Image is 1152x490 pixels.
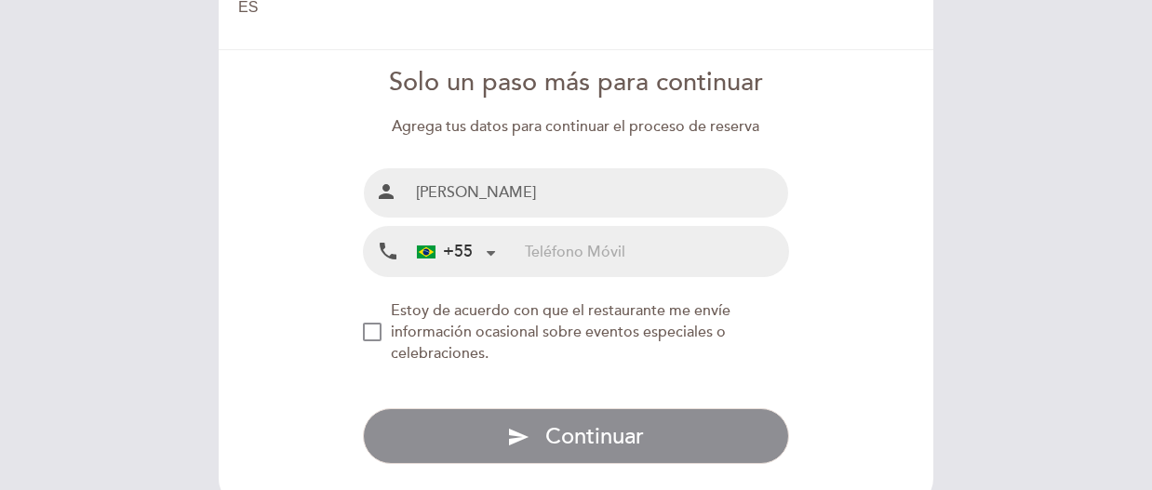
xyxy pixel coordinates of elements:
div: Brazil (Brasil): +55 [409,228,502,275]
span: Continuar [545,423,644,450]
div: Solo un paso más para continuar [363,65,790,101]
md-checkbox: NEW_MODAL_AGREE_RESTAURANT_SEND_OCCASIONAL_INFO [363,300,790,364]
i: send [507,426,529,448]
input: Nombre y Apellido [409,168,789,218]
div: Agrega tus datos para continuar el proceso de reserva [363,116,790,138]
input: Teléfono Móvil [525,227,788,276]
button: send Continuar [363,408,790,464]
i: local_phone [377,240,399,263]
div: +55 [417,240,473,264]
i: person [375,180,397,203]
span: Estoy de acuerdo con que el restaurante me envíe información ocasional sobre eventos especiales o... [391,301,730,363]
